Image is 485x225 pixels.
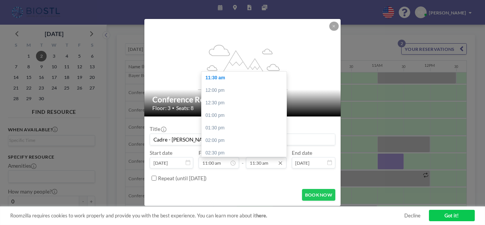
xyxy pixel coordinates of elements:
span: Seats: 8 [176,105,194,111]
a: Got it! [429,210,475,221]
label: Title [150,126,166,132]
h2: Conference Room 324 [152,95,333,105]
div: 02:00 pm [202,134,290,147]
span: Floor: 3 [152,105,171,111]
div: 12:00 pm [202,84,290,97]
a: here. [256,212,267,219]
div: 02:30 pm [202,147,290,159]
div: 01:00 pm [202,109,290,122]
a: Decline [404,212,421,219]
span: - [242,152,244,166]
div: 11:30 am [202,72,290,84]
span: • [172,105,174,110]
label: Start date [150,149,172,156]
label: End date [292,149,312,156]
div: 12:30 pm [202,97,290,109]
span: Roomzilla requires cookies to work properly and provide you with the best experience. You can lea... [10,212,404,219]
label: Repeat (until [DATE]) [158,175,207,181]
input: Kathleen's reservation [150,134,335,145]
label: From [199,149,211,156]
button: BOOK NOW [302,189,335,201]
div: 01:30 pm [202,122,290,134]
